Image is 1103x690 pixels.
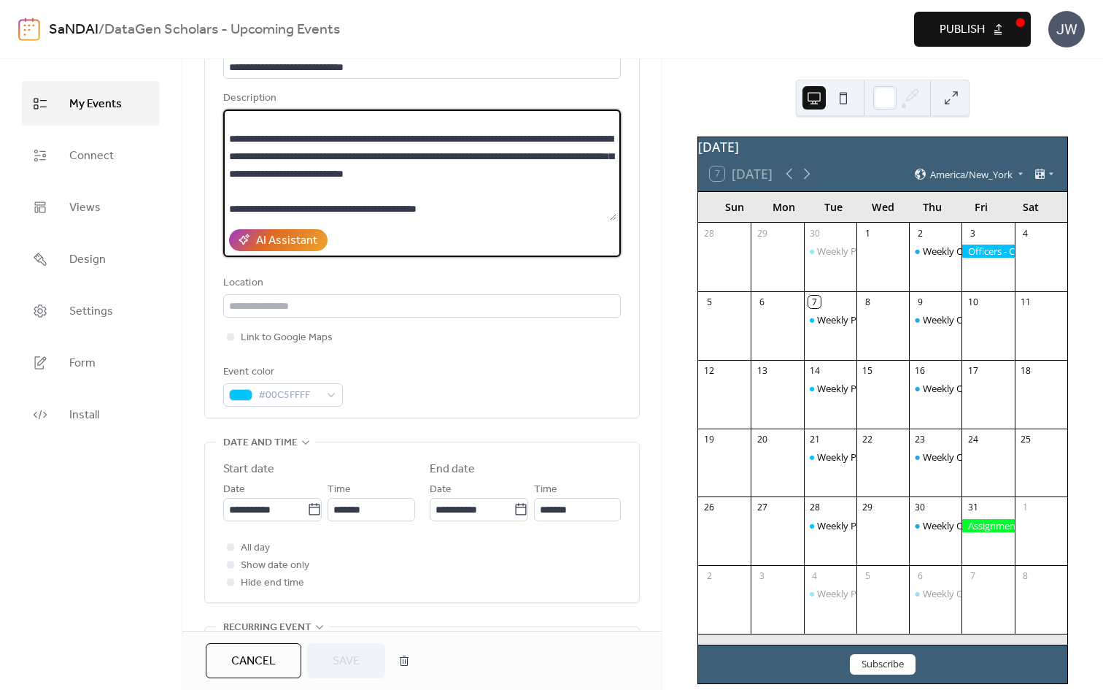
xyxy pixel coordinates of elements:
div: 15 [862,364,874,377]
div: 14 [808,364,821,377]
div: 4 [1019,227,1032,239]
div: 4 [808,570,821,583]
div: Sun [710,192,759,222]
span: My Events [69,93,122,115]
span: Show date only [241,557,309,575]
div: Officers - Complete Set 4 (Gen AI Tool Market Research Micro-job) [961,245,1014,258]
div: 13 [756,364,768,377]
span: Time [328,481,351,499]
div: 18 [1019,364,1032,377]
div: 3 [756,570,768,583]
span: All day [241,540,270,557]
button: Subscribe [850,654,916,675]
div: [DATE] [698,137,1067,156]
div: Weekly Office Hours [923,313,1011,326]
div: 7 [808,296,821,308]
div: 11 [1019,296,1032,308]
div: 6 [756,296,768,308]
span: Date [430,481,452,499]
div: Weekly Program Meeting - Kahoot [804,245,856,258]
div: Weekly Program Meeting - Kahoot [817,245,966,258]
button: Publish [914,12,1031,47]
b: DataGen Scholars - Upcoming Events [104,16,340,44]
div: 30 [808,227,821,239]
div: 10 [967,296,979,308]
div: 24 [967,433,979,445]
div: Location [223,275,618,292]
div: 21 [808,433,821,445]
div: 19 [703,433,716,445]
div: Weekly Office Hours [923,451,1011,464]
div: Weekly Program Meeting [817,519,926,532]
div: 2 [703,570,716,583]
div: 5 [703,296,716,308]
div: 9 [914,296,926,308]
div: Weekly Program Meeting - AI-Powered Brainstorm [804,451,856,464]
span: Install [69,404,99,426]
div: End date [430,461,476,478]
div: Weekly Office Hours [909,245,961,258]
span: Settings [69,300,113,323]
div: Weekly Office Hours [923,519,1011,532]
div: Weekly Office Hours [909,382,961,395]
div: 12 [703,364,716,377]
a: Install [22,392,160,437]
span: Date [223,481,245,499]
div: Weekly Office Hours [923,587,1011,600]
span: Form [69,352,96,375]
div: Description [223,90,618,107]
div: 20 [756,433,768,445]
div: Weekly Program Meeting - AI-Powered Brainstorm [817,451,1036,464]
button: AI Assistant [229,229,328,251]
span: Date and time [223,434,298,452]
div: Weekly Office Hours [923,245,1011,258]
div: Weekly Office Hours [909,519,961,532]
div: 3 [967,227,979,239]
div: Sat [1006,192,1056,222]
div: 8 [862,296,874,308]
div: Mon [759,192,809,222]
a: Connect [22,133,160,177]
div: Weekly Office Hours [909,313,961,326]
div: 30 [914,502,926,514]
span: Link to Google Maps [241,329,333,347]
div: 8 [1019,570,1032,583]
div: Event color [223,364,340,381]
div: 7 [967,570,979,583]
div: Weekly Program Meeting - Ethical AI Debate [817,382,1007,395]
a: SaNDAI [49,16,98,44]
div: 26 [703,502,716,514]
span: Connect [69,145,114,167]
div: 1 [1019,502,1032,514]
div: 29 [862,502,874,514]
span: America/New_York [930,169,1013,179]
a: Design [22,237,160,281]
div: 5 [862,570,874,583]
div: Assignment Due: DataCamp Certifications [961,519,1014,532]
div: Weekly Program Meeting [804,587,856,600]
b: / [98,16,104,44]
div: Weekly Office Hours [909,451,961,464]
div: 25 [1019,433,1032,445]
div: Weekly Program Meeting [804,519,856,532]
div: Weekly Program Meeting - Ethical AI Debate [804,382,856,395]
div: Weekly Program Meeting [804,313,856,326]
span: Cancel [231,653,276,670]
div: Weekly Office Hours [923,382,1011,395]
span: Recurring event [223,619,311,637]
a: Form [22,340,160,385]
div: AI Assistant [256,232,317,250]
div: Thu [907,192,957,222]
button: Cancel [206,643,301,678]
div: 2 [914,227,926,239]
div: Fri [957,192,1007,222]
span: Time [534,481,557,499]
div: Start date [223,461,274,478]
div: Weekly Program Meeting [817,313,926,326]
div: Wed [858,192,907,222]
div: 27 [756,502,768,514]
div: 1 [862,227,874,239]
div: 16 [914,364,926,377]
div: JW [1048,11,1085,47]
span: Publish [940,21,985,39]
